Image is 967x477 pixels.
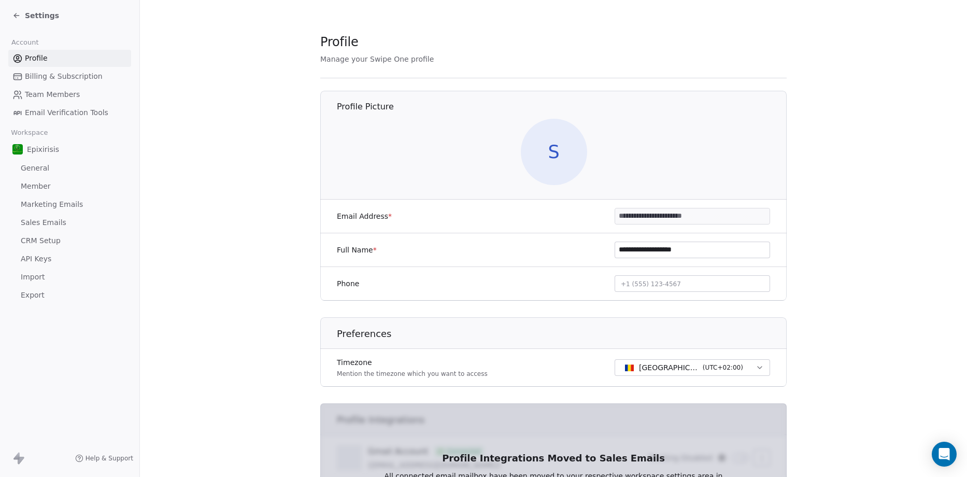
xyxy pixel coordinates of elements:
span: Epixirisis [27,144,59,155]
span: Profile [320,34,359,50]
span: General [21,163,49,174]
label: Phone [337,278,359,289]
span: Help & Support [86,454,133,462]
a: Team Members [8,86,131,103]
label: Full Name [337,245,377,255]
a: Member [8,178,131,195]
span: ( UTC+02:00 ) [703,363,743,372]
span: CRM Setup [21,235,61,246]
a: Import [8,269,131,286]
label: Timezone [337,357,488,368]
span: Profile [25,53,48,64]
span: Manage your Swipe One profile [320,55,434,63]
span: [GEOGRAPHIC_DATA] - EET [639,362,699,373]
span: Member [21,181,51,192]
a: Marketing Emails [8,196,131,213]
img: 439216937_921727863089572_7037892552807592703_n%20(1).jpg [12,144,23,155]
span: Workspace [7,125,52,141]
span: Team Members [25,89,80,100]
div: Open Intercom Messenger [932,442,957,467]
h1: Profile Picture [337,101,787,113]
a: Help & Support [75,454,133,462]
span: Email Verification Tools [25,107,108,118]
span: Account [7,35,43,50]
span: API Keys [21,254,51,264]
button: [GEOGRAPHIC_DATA] - EET(UTC+02:00) [615,359,770,376]
a: Billing & Subscription [8,68,131,85]
span: Sales Emails [21,217,66,228]
a: Sales Emails [8,214,131,231]
a: Export [8,287,131,304]
button: +1 (555) 123-4567 [615,275,770,292]
span: Marketing Emails [21,199,83,210]
span: Import [21,272,45,283]
h1: Profile Integrations Moved to Sales Emails [383,452,723,465]
p: Mention the timezone which you want to access [337,370,488,378]
a: Email Verification Tools [8,104,131,121]
a: General [8,160,131,177]
span: Settings [25,10,59,21]
a: Settings [12,10,59,21]
span: Billing & Subscription [25,71,103,82]
a: Profile [8,50,131,67]
span: S [521,119,587,185]
span: Export [21,290,45,301]
label: Email Address [337,211,392,221]
h1: Preferences [337,328,787,340]
span: +1 (555) 123-4567 [621,280,681,288]
a: CRM Setup [8,232,131,249]
a: API Keys [8,250,131,268]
